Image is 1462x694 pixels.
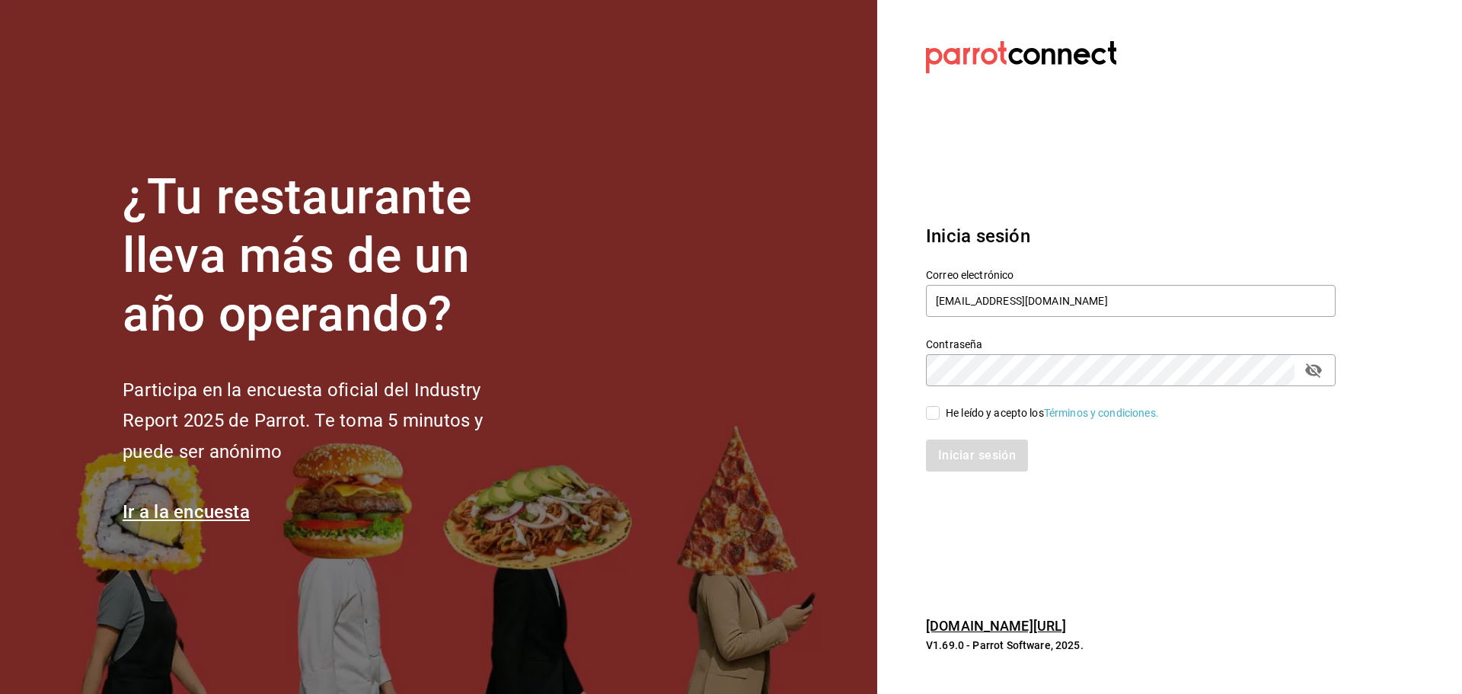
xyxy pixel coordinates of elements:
[926,285,1336,317] input: Ingresa tu correo electrónico
[946,405,1159,421] div: He leído y acepto los
[123,168,534,344] h1: ¿Tu restaurante lleva más de un año operando?
[926,222,1336,250] h3: Inicia sesión
[926,638,1336,653] p: V1.69.0 - Parrot Software, 2025.
[926,618,1066,634] a: [DOMAIN_NAME][URL]
[123,375,534,468] h2: Participa en la encuesta oficial del Industry Report 2025 de Parrot. Te toma 5 minutos y puede se...
[926,270,1336,280] label: Correo electrónico
[1301,357,1326,383] button: passwordField
[926,339,1336,350] label: Contraseña
[1044,407,1159,419] a: Términos y condiciones.
[123,501,250,523] a: Ir a la encuesta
